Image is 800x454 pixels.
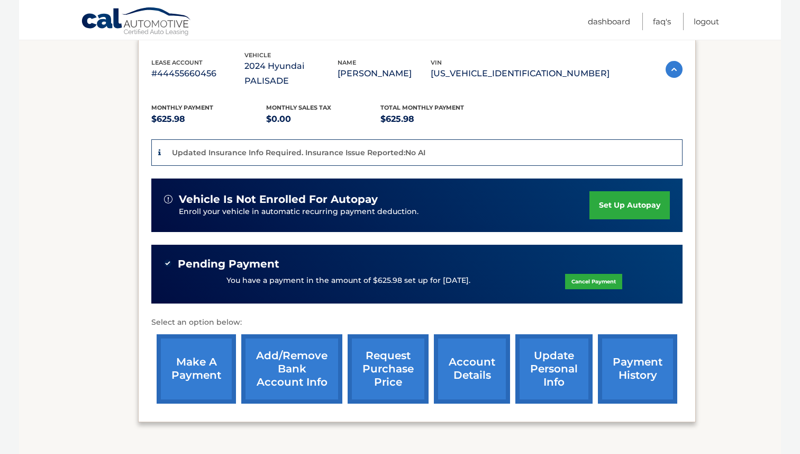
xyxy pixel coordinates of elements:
a: Cancel Payment [565,274,622,289]
p: You have a payment in the amount of $625.98 set up for [DATE]. [226,275,470,287]
a: Dashboard [588,13,630,30]
a: make a payment [157,334,236,404]
p: Enroll your vehicle in automatic recurring payment deduction. [179,206,589,218]
a: payment history [598,334,677,404]
span: lease account [151,59,203,66]
p: $625.98 [151,112,266,127]
a: Cal Automotive [81,7,192,38]
a: Add/Remove bank account info [241,334,342,404]
p: #44455660456 [151,66,244,81]
a: FAQ's [653,13,671,30]
a: update personal info [515,334,593,404]
span: vehicle [244,51,271,59]
span: Monthly sales Tax [266,104,331,111]
p: $625.98 [380,112,495,127]
p: Updated Insurance Info Required. Insurance Issue Reported:No AI [172,148,425,157]
img: accordion-active.svg [666,61,683,78]
p: [US_VEHICLE_IDENTIFICATION_NUMBER] [431,66,610,81]
a: account details [434,334,510,404]
span: Monthly Payment [151,104,213,111]
span: vehicle is not enrolled for autopay [179,193,378,206]
p: $0.00 [266,112,381,127]
p: [PERSON_NAME] [338,66,431,81]
a: set up autopay [589,191,670,219]
span: Total Monthly Payment [380,104,464,111]
span: Pending Payment [178,257,279,271]
p: Select an option below: [151,316,683,329]
a: request purchase price [348,334,429,404]
span: vin [431,59,442,66]
img: alert-white.svg [164,195,172,203]
p: 2024 Hyundai PALISADE [244,59,338,88]
img: check-green.svg [164,260,171,267]
span: name [338,59,356,66]
a: Logout [694,13,719,30]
